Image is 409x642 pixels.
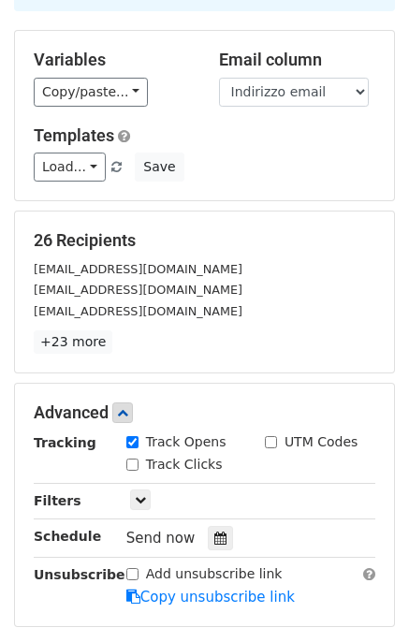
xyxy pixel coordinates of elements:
[34,153,106,182] a: Load...
[146,455,223,474] label: Track Clicks
[126,530,196,547] span: Send now
[34,50,191,70] h5: Variables
[285,432,358,452] label: UTM Codes
[34,402,375,423] h5: Advanced
[315,552,409,642] div: Widget de chat
[34,78,148,107] a: Copy/paste...
[146,432,226,452] label: Track Opens
[34,567,125,582] strong: Unsubscribe
[34,283,242,297] small: [EMAIL_ADDRESS][DOMAIN_NAME]
[34,330,112,354] a: +23 more
[34,493,81,508] strong: Filters
[219,50,376,70] h5: Email column
[34,230,375,251] h5: 26 Recipients
[34,529,101,544] strong: Schedule
[34,304,242,318] small: [EMAIL_ADDRESS][DOMAIN_NAME]
[34,125,114,145] a: Templates
[135,153,183,182] button: Save
[34,262,242,276] small: [EMAIL_ADDRESS][DOMAIN_NAME]
[34,435,96,450] strong: Tracking
[146,564,283,584] label: Add unsubscribe link
[315,552,409,642] iframe: Chat Widget
[126,589,295,606] a: Copy unsubscribe link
